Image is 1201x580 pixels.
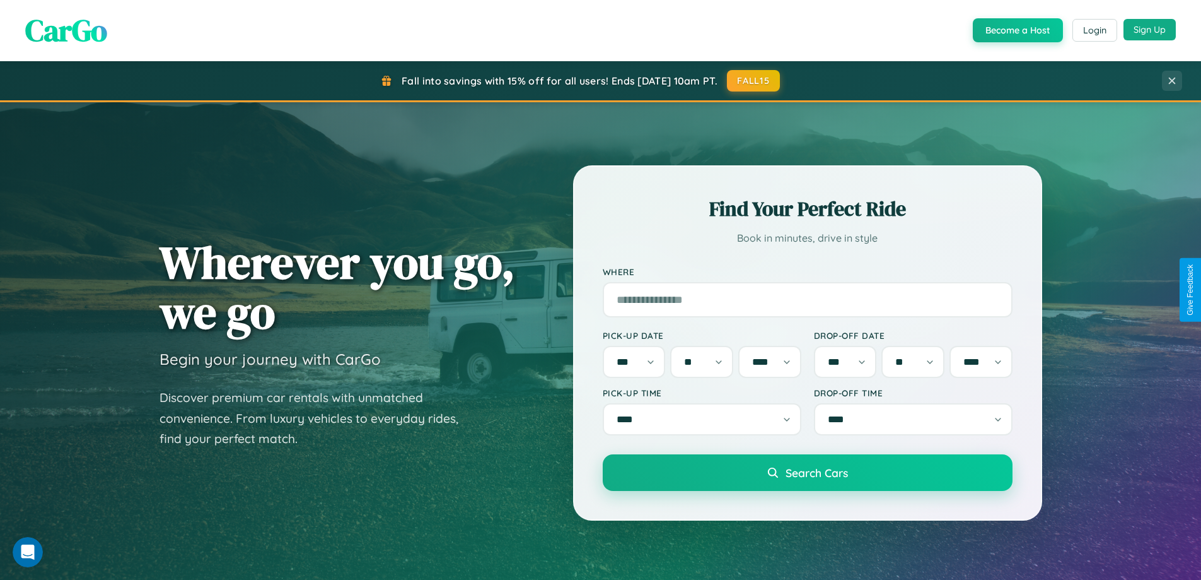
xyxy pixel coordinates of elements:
span: Search Cars [786,466,848,480]
button: Sign Up [1123,19,1176,40]
label: Pick-up Time [603,388,801,398]
p: Discover premium car rentals with unmatched convenience. From luxury vehicles to everyday rides, ... [160,388,475,449]
p: Book in minutes, drive in style [603,229,1012,247]
h1: Wherever you go, we go [160,237,515,337]
label: Where [603,266,1012,277]
button: Become a Host [973,18,1063,42]
button: Search Cars [603,454,1012,491]
iframe: Intercom live chat [13,537,43,567]
h3: Begin your journey with CarGo [160,350,381,369]
label: Drop-off Time [814,388,1012,398]
span: CarGo [25,9,107,51]
label: Drop-off Date [814,330,1012,341]
button: FALL15 [727,70,780,92]
div: Give Feedback [1186,264,1195,316]
span: Fall into savings with 15% off for all users! Ends [DATE] 10am PT. [402,74,717,87]
h2: Find Your Perfect Ride [603,195,1012,223]
label: Pick-up Date [603,330,801,341]
button: Login [1072,19,1117,42]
